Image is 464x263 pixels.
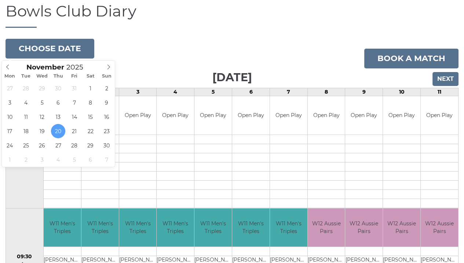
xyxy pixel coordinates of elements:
[119,96,157,135] td: Open Play
[81,208,119,247] td: W11 Men's Triples
[432,72,458,86] input: Next
[26,64,64,71] span: Scroll to increment
[19,124,33,138] span: November 18, 2025
[99,110,114,124] span: November 16, 2025
[3,124,17,138] span: November 17, 2025
[270,96,307,135] td: Open Play
[51,110,65,124] span: November 13, 2025
[35,153,49,167] span: December 3, 2025
[232,96,270,135] td: Open Play
[19,110,33,124] span: November 11, 2025
[345,88,383,96] td: 9
[99,138,114,153] span: November 30, 2025
[67,153,81,167] span: December 5, 2025
[83,124,98,138] span: November 22, 2025
[194,88,232,96] td: 5
[67,110,81,124] span: November 14, 2025
[99,153,114,167] span: December 7, 2025
[50,74,66,79] span: Thu
[34,74,50,79] span: Wed
[83,74,99,79] span: Sat
[35,81,49,95] span: October 29, 2025
[119,208,157,247] td: W11 Men's Triples
[67,124,81,138] span: November 21, 2025
[51,138,65,153] span: November 27, 2025
[51,81,65,95] span: October 30, 2025
[19,95,33,110] span: November 4, 2025
[99,124,114,138] span: November 23, 2025
[64,63,93,71] input: Scroll to increment
[3,95,17,110] span: November 3, 2025
[83,153,98,167] span: December 6, 2025
[345,208,383,247] td: W12 Aussie Pairs
[3,110,17,124] span: November 10, 2025
[421,88,458,96] td: 11
[157,208,194,247] td: W11 Men's Triples
[270,88,307,96] td: 7
[19,81,33,95] span: October 28, 2025
[308,208,345,247] td: W12 Aussie Pairs
[99,95,114,110] span: November 9, 2025
[270,208,307,247] td: W11 Men's Triples
[19,138,33,153] span: November 25, 2025
[83,138,98,153] span: November 29, 2025
[66,74,83,79] span: Fri
[421,96,458,135] td: Open Play
[83,81,98,95] span: November 1, 2025
[83,95,98,110] span: November 8, 2025
[3,138,17,153] span: November 24, 2025
[157,96,194,135] td: Open Play
[194,96,232,135] td: Open Play
[383,208,420,247] td: W12 Aussie Pairs
[44,208,81,247] td: W11 Men's Triples
[51,95,65,110] span: November 6, 2025
[6,39,94,59] button: Choose date
[67,81,81,95] span: October 31, 2025
[3,153,17,167] span: December 1, 2025
[6,3,458,28] h1: Bowls Club Diary
[421,208,458,247] td: W12 Aussie Pairs
[308,96,345,135] td: Open Play
[35,138,49,153] span: November 26, 2025
[19,153,33,167] span: December 2, 2025
[35,124,49,138] span: November 19, 2025
[345,96,383,135] td: Open Play
[99,81,114,95] span: November 2, 2025
[2,74,18,79] span: Mon
[194,208,232,247] td: W11 Men's Triples
[232,88,270,96] td: 6
[35,110,49,124] span: November 12, 2025
[157,88,194,96] td: 4
[307,88,345,96] td: 8
[119,88,157,96] td: 3
[51,124,65,138] span: November 20, 2025
[383,88,421,96] td: 10
[364,49,458,68] a: Book a match
[35,95,49,110] span: November 5, 2025
[83,110,98,124] span: November 15, 2025
[67,95,81,110] span: November 7, 2025
[67,138,81,153] span: November 28, 2025
[18,74,34,79] span: Tue
[99,74,115,79] span: Sun
[232,208,270,247] td: W11 Men's Triples
[3,81,17,95] span: October 27, 2025
[51,153,65,167] span: December 4, 2025
[383,96,420,135] td: Open Play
